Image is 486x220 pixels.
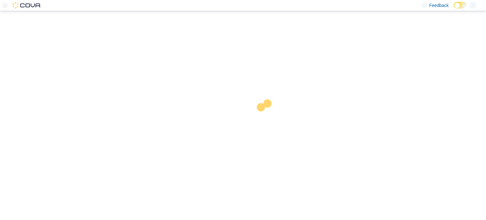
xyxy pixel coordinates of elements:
[243,95,290,142] img: cova-loader
[13,2,41,9] img: Cova
[429,2,449,9] span: Feedback
[454,2,467,9] input: Dark Mode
